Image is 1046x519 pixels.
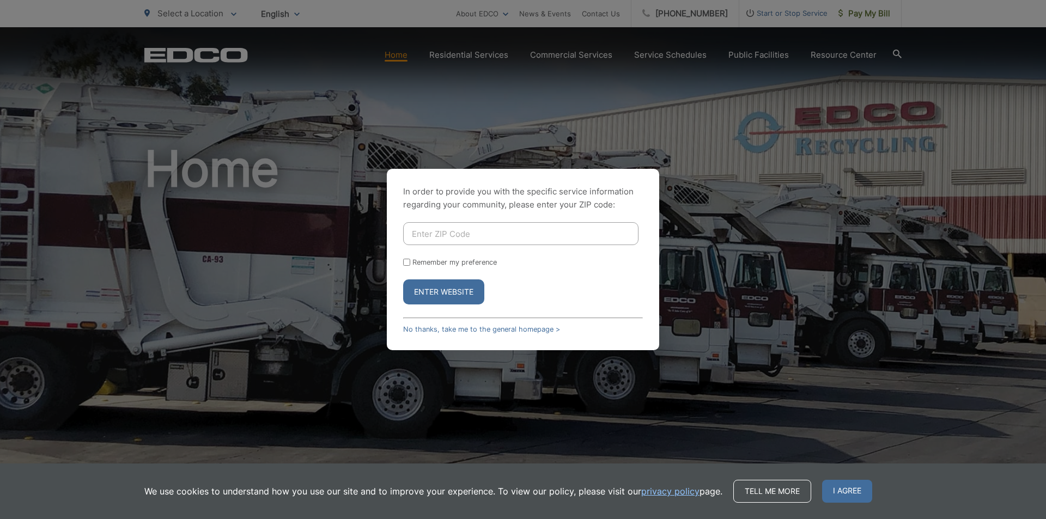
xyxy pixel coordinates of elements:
a: No thanks, take me to the general homepage > [403,325,560,333]
label: Remember my preference [412,258,497,266]
p: We use cookies to understand how you use our site and to improve your experience. To view our pol... [144,485,722,498]
button: Enter Website [403,279,484,304]
span: I agree [822,480,872,503]
a: privacy policy [641,485,700,498]
a: Tell me more [733,480,811,503]
input: Enter ZIP Code [403,222,638,245]
p: In order to provide you with the specific service information regarding your community, please en... [403,185,643,211]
